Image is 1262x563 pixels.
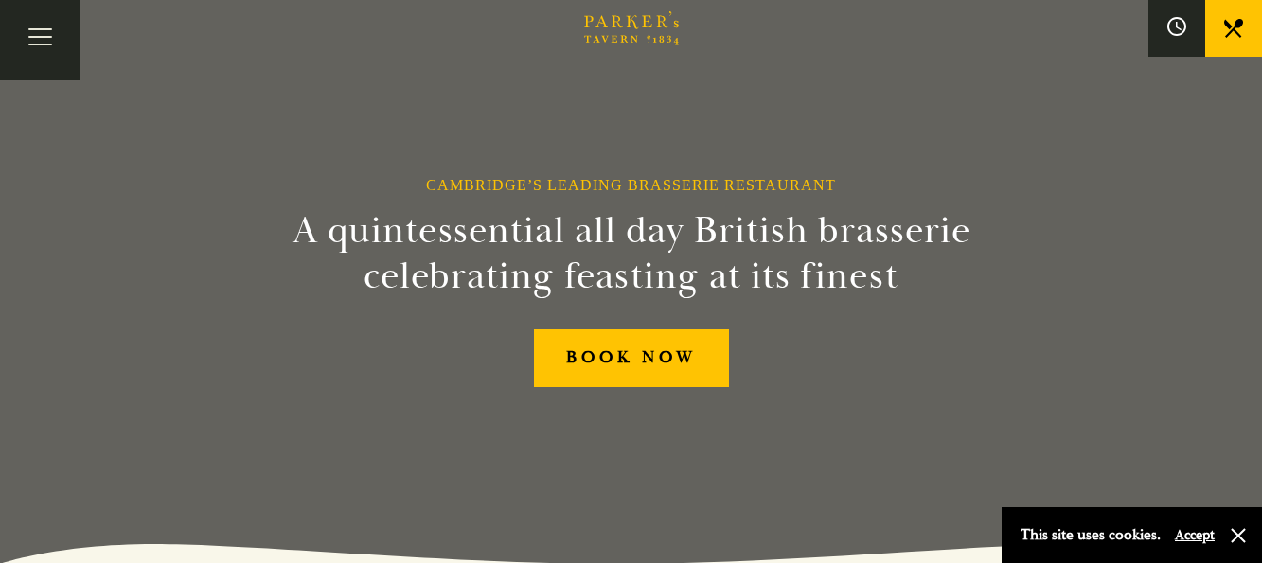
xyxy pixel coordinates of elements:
[426,176,836,194] h1: Cambridge’s Leading Brasserie Restaurant
[200,208,1063,299] h2: A quintessential all day British brasserie celebrating feasting at its finest
[1021,521,1161,549] p: This site uses cookies.
[534,329,729,387] a: BOOK NOW
[1229,526,1248,545] button: Close and accept
[1175,526,1215,544] button: Accept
